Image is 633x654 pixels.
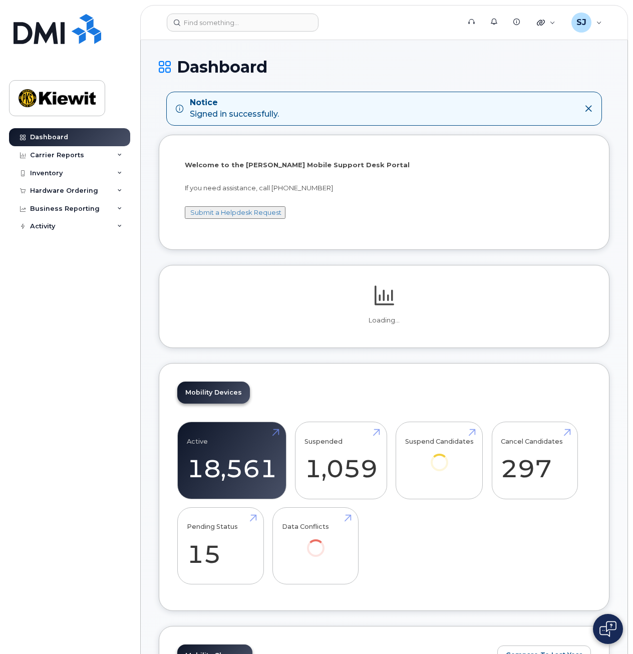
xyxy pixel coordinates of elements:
p: If you need assistance, call [PHONE_NUMBER] [185,183,583,193]
img: Open chat [599,621,616,637]
h1: Dashboard [159,58,609,76]
div: Signed in successfully. [190,97,279,120]
a: Pending Status 15 [187,513,254,579]
a: Data Conflicts [282,513,350,570]
strong: Notice [190,97,279,109]
p: Welcome to the [PERSON_NAME] Mobile Support Desk Portal [185,160,583,170]
a: Active 18,561 [187,428,277,494]
a: Suspend Candidates [405,428,474,485]
p: Loading... [177,316,591,325]
a: Suspended 1,059 [304,428,378,494]
button: Submit a Helpdesk Request [185,206,285,219]
a: Cancel Candidates 297 [501,428,568,494]
a: Mobility Devices [177,382,250,404]
a: Submit a Helpdesk Request [190,208,281,216]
